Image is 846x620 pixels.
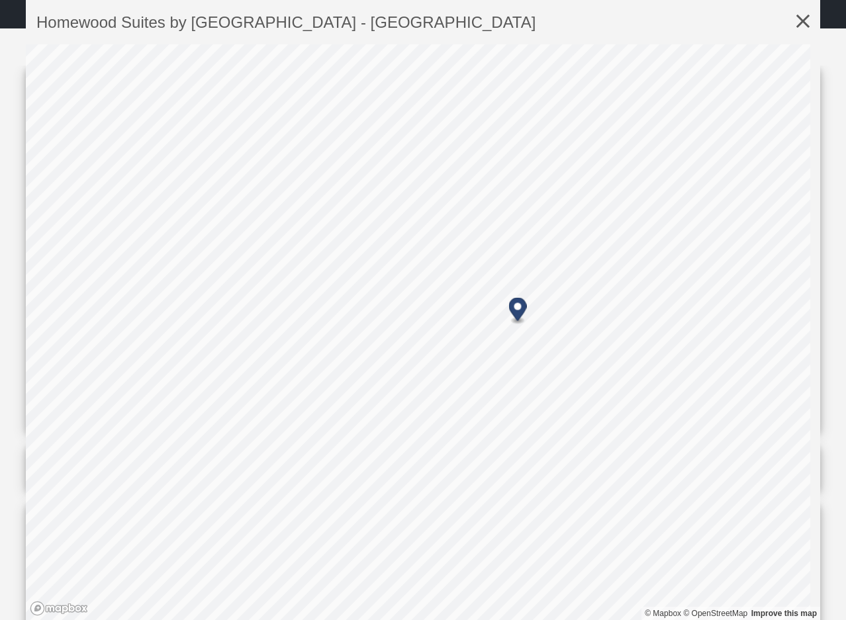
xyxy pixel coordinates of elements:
div: Homewood Suites by [GEOGRAPHIC_DATA] - [GEOGRAPHIC_DATA] [26,4,546,41]
a: Mapbox logo [30,601,88,616]
canvas: Map [26,44,810,620]
div: Map marker [509,298,527,325]
a: Map feedback [751,609,817,618]
a: OpenStreetMap [683,609,747,618]
a: Mapbox [645,609,681,618]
